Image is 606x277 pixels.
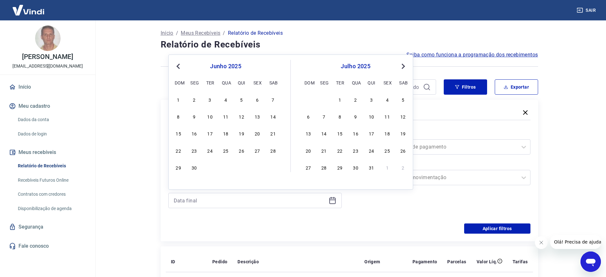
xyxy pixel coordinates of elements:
div: Choose sexta-feira, 25 de julho de 2025 [383,147,391,154]
button: Meus recebíveis [8,145,88,159]
button: Sair [575,4,598,16]
div: Choose sexta-feira, 1 de agosto de 2025 [383,164,391,171]
div: Choose segunda-feira, 21 de julho de 2025 [320,147,328,154]
div: sex [383,79,391,86]
div: Choose quinta-feira, 3 de julho de 2025 [368,96,375,103]
div: Choose quarta-feira, 2 de julho de 2025 [222,164,230,171]
div: Choose domingo, 20 de julho de 2025 [304,147,312,154]
div: Choose domingo, 13 de julho de 2025 [304,129,312,137]
a: Segurança [8,220,88,234]
div: julho 2025 [303,62,408,70]
div: Choose quinta-feira, 12 de junho de 2025 [238,113,245,120]
div: Choose terça-feira, 22 de julho de 2025 [336,147,344,154]
p: [PERSON_NAME] [22,54,73,60]
div: Choose quarta-feira, 30 de julho de 2025 [352,164,360,171]
div: Choose quinta-feira, 26 de junho de 2025 [238,147,245,154]
iframe: Mensagem da empresa [550,235,601,249]
div: Choose segunda-feira, 30 de junho de 2025 [320,96,328,103]
div: qui [368,79,375,86]
iframe: Fechar mensagem [535,236,548,249]
div: Choose quarta-feira, 23 de julho de 2025 [352,147,360,154]
a: Relatório de Recebíveis [15,159,88,172]
button: Next Month [399,62,407,70]
p: / [223,29,225,37]
p: [EMAIL_ADDRESS][DOMAIN_NAME] [12,63,83,69]
div: Choose terça-feira, 1 de julho de 2025 [206,164,214,171]
p: ID [171,259,175,265]
a: Saiba como funciona a programação dos recebimentos [406,51,538,59]
div: Choose sábado, 2 de agosto de 2025 [399,164,407,171]
div: ter [336,79,344,86]
label: Forma de Pagamento [358,130,529,138]
a: Contratos com credores [15,188,88,201]
div: Choose quinta-feira, 5 de junho de 2025 [238,96,245,103]
div: Choose quarta-feira, 18 de junho de 2025 [222,129,230,137]
div: Choose sexta-feira, 4 de julho de 2025 [253,164,261,171]
div: Choose domingo, 8 de junho de 2025 [175,113,182,120]
div: Choose terça-feira, 10 de junho de 2025 [206,113,214,120]
div: dom [175,79,182,86]
div: Choose terça-feira, 29 de julho de 2025 [336,164,344,171]
div: qui [238,79,245,86]
button: Previous Month [174,62,182,70]
div: qua [222,79,230,86]
div: Choose quarta-feira, 16 de julho de 2025 [352,129,360,137]
div: Choose sexta-feira, 6 de junho de 2025 [253,96,261,103]
div: Choose domingo, 27 de julho de 2025 [304,164,312,171]
div: Choose segunda-feira, 14 de julho de 2025 [320,129,328,137]
a: Início [8,80,88,94]
div: Choose quinta-feira, 17 de julho de 2025 [368,129,375,137]
div: Choose segunda-feira, 16 de junho de 2025 [190,129,198,137]
button: Meu cadastro [8,99,88,113]
div: sab [399,79,407,86]
div: Choose segunda-feira, 9 de junho de 2025 [190,113,198,120]
div: Choose terça-feira, 15 de julho de 2025 [336,129,344,137]
div: month 2025-06 [174,95,278,172]
div: junho 2025 [174,62,278,70]
button: Filtros [444,79,487,95]
div: Choose sexta-feira, 11 de julho de 2025 [383,113,391,120]
img: Vindi [8,0,49,20]
div: Choose quarta-feira, 2 de julho de 2025 [352,96,360,103]
div: Choose terça-feira, 24 de junho de 2025 [206,147,214,154]
div: Choose sábado, 7 de junho de 2025 [269,96,277,103]
div: sex [253,79,261,86]
a: Fale conosco [8,239,88,253]
p: Parcelas [447,259,466,265]
div: sab [269,79,277,86]
div: month 2025-07 [303,95,408,172]
input: Data final [174,196,326,205]
a: Dados da conta [15,113,88,126]
button: Aplicar filtros [464,223,530,234]
div: dom [304,79,312,86]
div: Choose sábado, 5 de julho de 2025 [399,96,407,103]
div: Choose sexta-feira, 4 de julho de 2025 [383,96,391,103]
div: Choose sexta-feira, 18 de julho de 2025 [383,129,391,137]
div: Choose segunda-feira, 28 de julho de 2025 [320,164,328,171]
button: Exportar [495,79,538,95]
div: seg [190,79,198,86]
p: Origem [364,259,380,265]
label: Tipo de Movimentação [358,161,529,169]
div: Choose domingo, 29 de junho de 2025 [175,164,182,171]
div: Choose quarta-feira, 25 de junho de 2025 [222,147,230,154]
div: Choose domingo, 6 de julho de 2025 [304,113,312,120]
p: Descrição [237,259,259,265]
div: Choose quinta-feira, 31 de julho de 2025 [368,164,375,171]
div: Choose terça-feira, 17 de junho de 2025 [206,129,214,137]
p: / [176,29,178,37]
h4: Relatório de Recebíveis [161,38,538,51]
div: Choose sábado, 21 de junho de 2025 [269,129,277,137]
div: Choose sexta-feira, 20 de junho de 2025 [253,129,261,137]
p: Valor Líq. [477,259,497,265]
div: Choose quarta-feira, 4 de junho de 2025 [222,96,230,103]
div: Choose segunda-feira, 2 de junho de 2025 [190,96,198,103]
div: Choose domingo, 15 de junho de 2025 [175,129,182,137]
img: ace7878d-ab73-4507-b469-bd8e06f0bafb.jpeg [35,26,61,51]
div: Choose sábado, 12 de julho de 2025 [399,113,407,120]
div: Choose domingo, 29 de junho de 2025 [304,96,312,103]
div: Choose terça-feira, 3 de junho de 2025 [206,96,214,103]
div: qua [352,79,360,86]
a: Recebíveis Futuros Online [15,174,88,187]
